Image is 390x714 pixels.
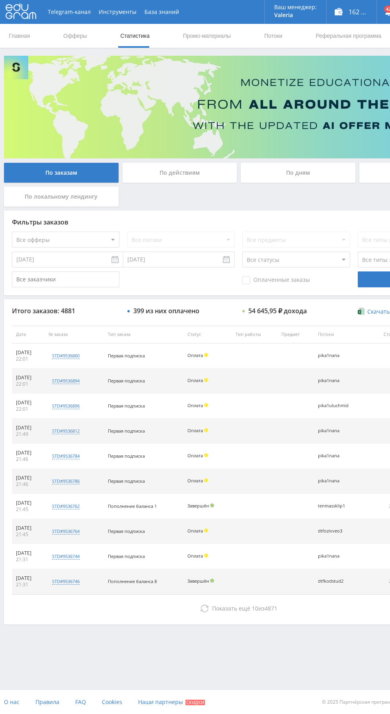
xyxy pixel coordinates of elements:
div: [DATE] [16,349,41,356]
span: Оплата [187,427,203,433]
a: Промо-материалы [182,24,232,48]
span: Скидки [185,700,205,705]
span: Холд [204,453,208,457]
span: Холд [204,428,208,432]
span: Оплата [187,352,203,358]
span: 4871 [265,605,277,612]
div: dtfkodstud2 [318,579,354,584]
th: Тип работы [232,326,277,343]
span: Оплаченные заказы [242,276,310,284]
a: FAQ [75,690,86,714]
div: std#9536784 [52,453,80,459]
div: pika1nana [318,378,354,383]
span: Подтвержден [210,503,214,507]
div: [DATE] [16,550,41,556]
span: Первая подписка [108,528,145,534]
div: pika1nana [318,353,354,358]
div: [DATE] [16,575,41,581]
div: 21:49 [16,431,41,437]
div: std#9536762 [52,503,80,509]
span: Завершён [187,503,209,509]
th: Статус [183,326,232,343]
a: Потоки [263,24,283,48]
span: Подтвержден [210,579,214,583]
span: Наши партнеры [138,698,183,706]
span: Оплата [187,528,203,534]
th: Предмет [277,326,314,343]
div: 21:31 [16,581,41,588]
div: pika1uluchmid [318,403,354,408]
span: Первая подписка [108,378,145,384]
span: Пополнение баланса 1 [108,503,157,509]
span: Cookies [102,698,122,706]
div: std#9536764 [52,528,80,535]
div: 399 из них оплачено [133,307,199,314]
a: Статистика [119,24,150,48]
p: Ваш менеджер: [274,4,317,10]
th: № заказа [45,326,104,343]
span: Оплата [187,478,203,484]
div: pika1nana [318,554,354,559]
div: [DATE] [16,375,41,381]
span: Холд [204,478,208,482]
div: std#9536860 [52,353,80,359]
div: std#9536894 [52,378,80,384]
div: std#9536746 [52,578,80,585]
div: tenmassklip1 [318,503,354,509]
span: Холд [204,378,208,382]
span: Оплата [187,377,203,383]
span: из [212,605,277,612]
a: О нас [4,690,19,714]
span: Оплата [187,402,203,408]
div: pika1nana [318,428,354,433]
span: Оплата [187,553,203,559]
div: [DATE] [16,400,41,406]
span: Правила [35,698,59,706]
div: 21:31 [16,556,41,563]
span: 10 [252,605,258,612]
div: dtfozivveo3 [318,529,354,534]
span: Показать ещё [212,605,250,612]
span: Первая подписка [108,428,145,434]
span: Первая подписка [108,553,145,559]
div: По дням [241,163,355,183]
span: FAQ [75,698,86,706]
a: Правила [35,690,59,714]
div: По заказам [4,163,119,183]
a: Cookies [102,690,122,714]
span: Холд [204,554,208,558]
span: Первая подписка [108,453,145,459]
th: Дата [12,326,45,343]
div: 21:46 [16,481,41,488]
a: Наши партнеры Скидки [138,690,205,714]
img: xlsx [358,307,365,315]
div: 21:45 [16,531,41,538]
div: std#9536786 [52,478,80,484]
div: По действиям [123,163,237,183]
div: [DATE] [16,525,41,531]
div: 21:45 [16,506,41,513]
span: Первая подписка [108,478,145,484]
div: [DATE] [16,475,41,481]
div: [DATE] [16,425,41,431]
div: [DATE] [16,450,41,456]
div: 21:46 [16,456,41,462]
div: 22:01 [16,356,41,362]
div: std#9536744 [52,553,80,560]
p: Valeria [274,12,317,18]
div: Итого заказов: 4881 [12,307,119,314]
div: [DATE] [16,500,41,506]
div: По локальному лендингу [4,187,119,207]
div: pika1nana [318,453,354,458]
a: Главная [8,24,31,48]
div: 22:01 [16,406,41,412]
span: Пополнение баланса 8 [108,578,157,584]
span: Первая подписка [108,353,145,359]
div: std#9536812 [52,428,80,434]
input: Все заказчики [12,271,119,287]
th: Потоки [314,326,368,343]
span: Завершён [187,578,209,584]
a: Реферальная программа [315,24,382,48]
span: Первая подписка [108,403,145,409]
div: 54 645,95 ₽ дохода [248,307,307,314]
